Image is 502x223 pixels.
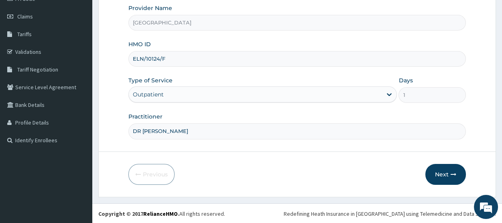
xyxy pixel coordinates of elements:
span: We're online! [47,63,111,144]
span: Claims [17,13,33,20]
button: Next [425,164,466,185]
input: Enter Name [128,123,466,139]
button: Previous [128,164,175,185]
label: Provider Name [128,4,172,12]
label: Practitioner [128,113,163,121]
a: RelianceHMO [143,210,178,217]
label: HMO ID [128,40,151,48]
strong: Copyright © 2017 . [98,210,179,217]
textarea: Type your message and hit 'Enter' [4,143,153,171]
span: Tariffs [17,31,32,38]
div: Chat with us now [42,45,135,55]
div: Outpatient [133,90,164,98]
img: d_794563401_company_1708531726252_794563401 [15,40,33,60]
span: Tariff Negotiation [17,66,58,73]
div: Redefining Heath Insurance in [GEOGRAPHIC_DATA] using Telemedicine and Data Science! [284,210,496,218]
label: Type of Service [128,76,173,84]
div: Minimize live chat window [132,4,151,23]
input: Enter HMO ID [128,51,466,67]
label: Days [398,76,413,84]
